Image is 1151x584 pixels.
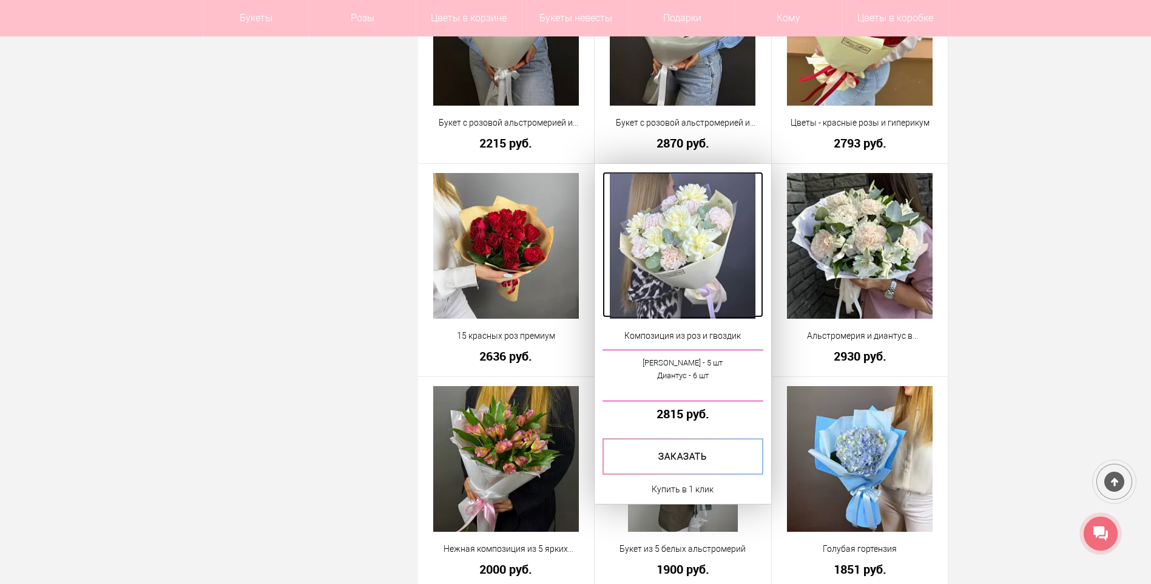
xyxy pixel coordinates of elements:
img: 15 красных роз премиум [433,173,579,319]
a: Букет из 5 белых альстромерий [603,543,763,555]
a: 2636 руб. [426,350,587,362]
a: 2793 руб. [780,137,940,149]
a: 2000 руб. [426,563,587,576]
img: Альстромерия и диантус в дизайнерской упаковке [787,173,933,319]
a: 2870 руб. [603,137,763,149]
a: Нежная композиция из 5 ярких альстромерий [426,543,587,555]
a: [PERSON_NAME] - 5 штДиантус - 6 шт [603,350,763,401]
a: 2215 руб. [426,137,587,149]
a: 1851 руб. [780,563,940,576]
a: 2815 руб. [603,407,763,420]
a: 2930 руб. [780,350,940,362]
a: Купить в 1 клик [652,482,714,497]
a: Альстромерия и диантус в дизайнерской упаковке [780,330,940,342]
img: Композиция из роз и гвоздик [610,173,755,319]
a: Букет с розовой альстромерией и розами [603,117,763,129]
img: Голубая гортензия [787,386,933,532]
a: 15 красных роз премиум [426,330,587,342]
img: Нежная композиция из 5 ярких альстромерий [433,386,579,532]
a: Букет с розовой альстромерией и кустовой хризантемой [426,117,587,129]
a: Композиция из роз и гвоздик [603,330,763,342]
a: Голубая гортензия [780,543,940,555]
a: Цветы - красные розы и гиперикум [780,117,940,129]
a: 1900 руб. [603,563,763,576]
